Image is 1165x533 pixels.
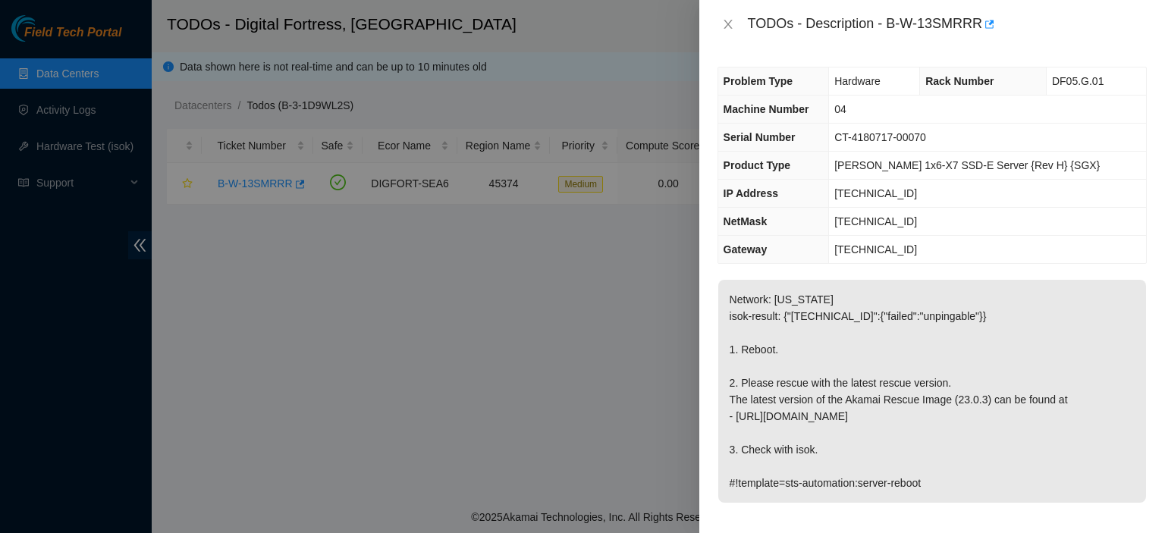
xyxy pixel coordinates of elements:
[748,12,1147,36] div: TODOs - Description - B-W-13SMRRR
[834,215,917,227] span: [TECHNICAL_ID]
[724,243,768,256] span: Gateway
[724,215,768,227] span: NetMask
[834,159,1100,171] span: [PERSON_NAME] 1x6-X7 SSD-E Server {Rev H} {SGX}
[834,243,917,256] span: [TECHNICAL_ID]
[718,280,1146,503] p: Network: [US_STATE] isok-result: {"[TECHNICAL_ID]":{"failed":"unpingable"}} 1. Reboot. 2. Please ...
[722,18,734,30] span: close
[834,103,846,115] span: 04
[925,75,994,87] span: Rack Number
[834,75,881,87] span: Hardware
[724,159,790,171] span: Product Type
[718,17,739,32] button: Close
[724,187,778,199] span: IP Address
[834,131,926,143] span: CT-4180717-00070
[834,187,917,199] span: [TECHNICAL_ID]
[724,75,793,87] span: Problem Type
[724,103,809,115] span: Machine Number
[1052,75,1104,87] span: DF05.G.01
[724,131,796,143] span: Serial Number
